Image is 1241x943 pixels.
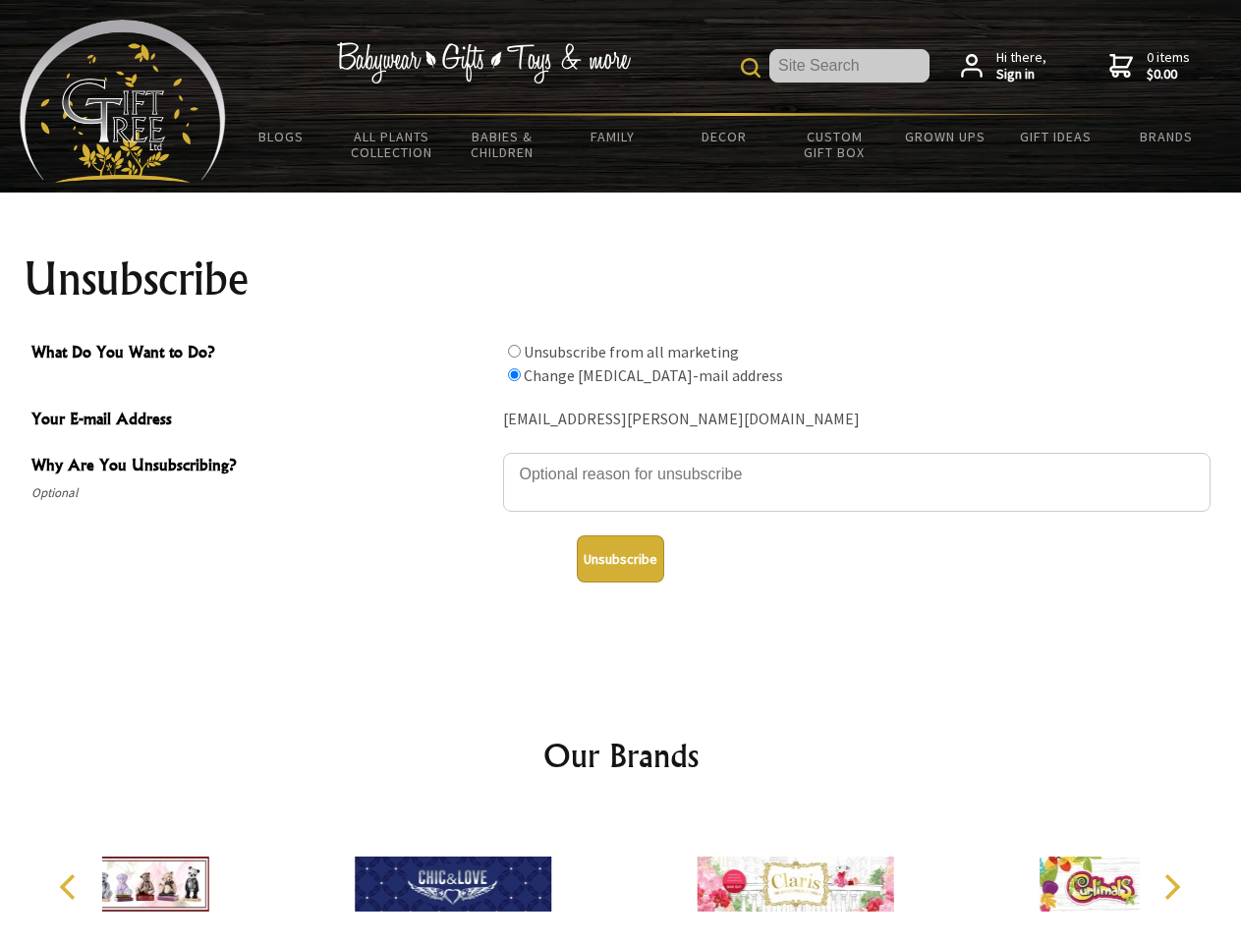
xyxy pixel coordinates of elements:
strong: $0.00 [1147,66,1190,83]
span: Why Are You Unsubscribing? [31,453,493,481]
input: Site Search [769,49,930,83]
label: Unsubscribe from all marketing [524,342,739,361]
div: [EMAIL_ADDRESS][PERSON_NAME][DOMAIN_NAME] [503,405,1211,435]
input: What Do You Want to Do? [508,345,521,358]
h2: Our Brands [39,732,1203,779]
a: Decor [668,116,779,157]
textarea: Why Are You Unsubscribing? [503,453,1211,512]
button: Unsubscribe [577,535,664,582]
a: Family [558,116,669,157]
span: 0 items [1147,48,1190,83]
span: Hi there, [996,49,1046,83]
img: Babywear - Gifts - Toys & more [336,42,631,83]
button: Next [1150,865,1193,909]
span: Your E-mail Address [31,407,493,435]
label: Change [MEDICAL_DATA]-mail address [524,365,783,385]
img: product search [741,58,761,78]
a: Brands [1111,116,1222,157]
a: Hi there,Sign in [961,49,1046,83]
span: What Do You Want to Do? [31,340,493,368]
a: All Plants Collection [337,116,448,173]
a: Babies & Children [447,116,558,173]
h1: Unsubscribe [24,255,1218,303]
span: Optional [31,481,493,505]
strong: Sign in [996,66,1046,83]
a: 0 items$0.00 [1109,49,1190,83]
img: Babyware - Gifts - Toys and more... [20,20,226,183]
a: BLOGS [226,116,337,157]
a: Custom Gift Box [779,116,890,173]
input: What Do You Want to Do? [508,368,521,381]
a: Gift Ideas [1000,116,1111,157]
a: Grown Ups [889,116,1000,157]
button: Previous [49,865,92,909]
